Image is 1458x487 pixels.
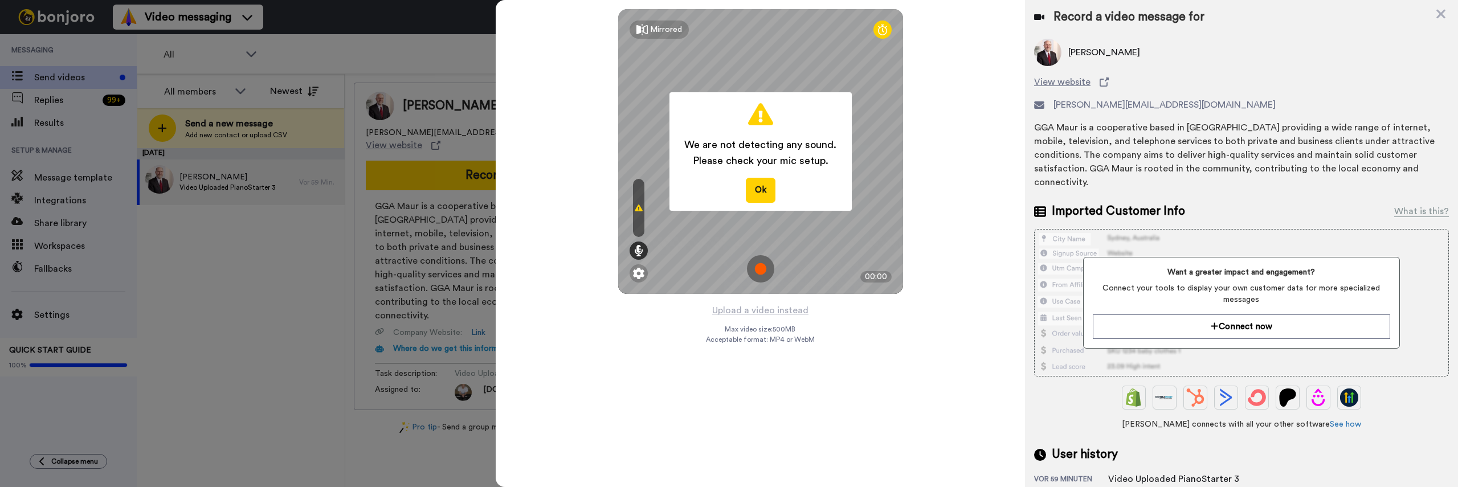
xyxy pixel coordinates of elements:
[1053,98,1276,112] span: [PERSON_NAME][EMAIL_ADDRESS][DOMAIN_NAME]
[1186,388,1204,407] img: Hubspot
[1279,388,1297,407] img: Patreon
[706,335,815,344] span: Acceptable format: MP4 or WebM
[1155,388,1174,407] img: Ontraport
[860,271,892,283] div: 00:00
[1394,204,1449,218] div: What is this?
[1309,388,1328,407] img: Drip
[1034,419,1449,430] span: [PERSON_NAME] connects with all your other software
[684,137,836,153] span: We are not detecting any sound.
[633,268,644,279] img: ic_gear.svg
[1052,446,1118,463] span: User history
[725,325,796,334] span: Max video size: 500 MB
[1340,388,1358,407] img: GoHighLevel
[1125,388,1143,407] img: Shopify
[1093,314,1390,339] button: Connect now
[1093,267,1390,278] span: Want a greater impact and engagement?
[1052,203,1185,220] span: Imported Customer Info
[746,178,775,202] button: Ok
[709,303,812,318] button: Upload a video instead
[747,255,774,283] img: ic_record_start.svg
[1034,121,1449,189] div: GGA Maur is a cooperative based in [GEOGRAPHIC_DATA] providing a wide range of internet, mobile, ...
[1034,75,1449,89] a: View website
[1330,420,1361,428] a: See how
[1093,283,1390,305] span: Connect your tools to display your own customer data for more specialized messages
[1217,388,1235,407] img: ActiveCampaign
[1034,75,1091,89] span: View website
[1108,472,1239,486] div: Video Uploaded PianoStarter 3
[684,153,836,169] span: Please check your mic setup.
[1248,388,1266,407] img: ConvertKit
[1034,474,1108,486] div: vor 59 Minuten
